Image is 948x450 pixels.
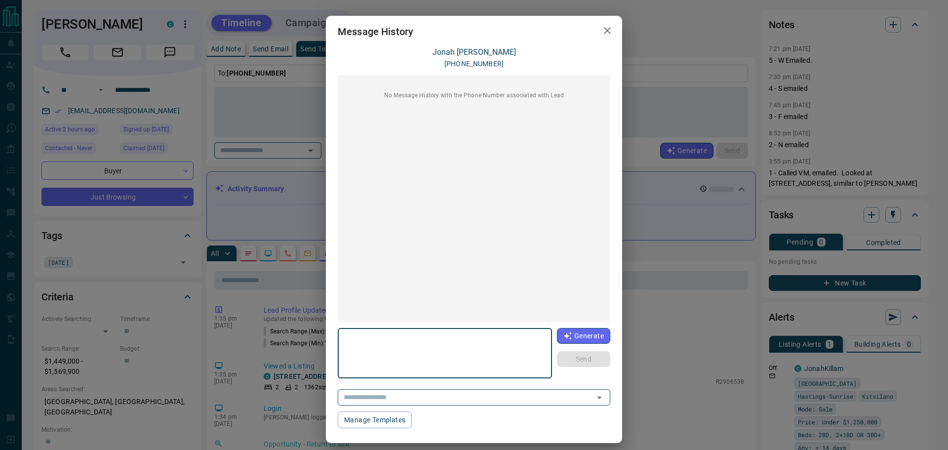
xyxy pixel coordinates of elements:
[557,328,610,344] button: Generate
[338,411,412,428] button: Manage Templates
[444,59,504,69] p: [PHONE_NUMBER]
[326,16,425,47] h2: Message History
[344,91,604,100] p: No Message History with the Phone Number associated with Lead
[592,391,606,405] button: Open
[433,47,516,57] a: Jonah [PERSON_NAME]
